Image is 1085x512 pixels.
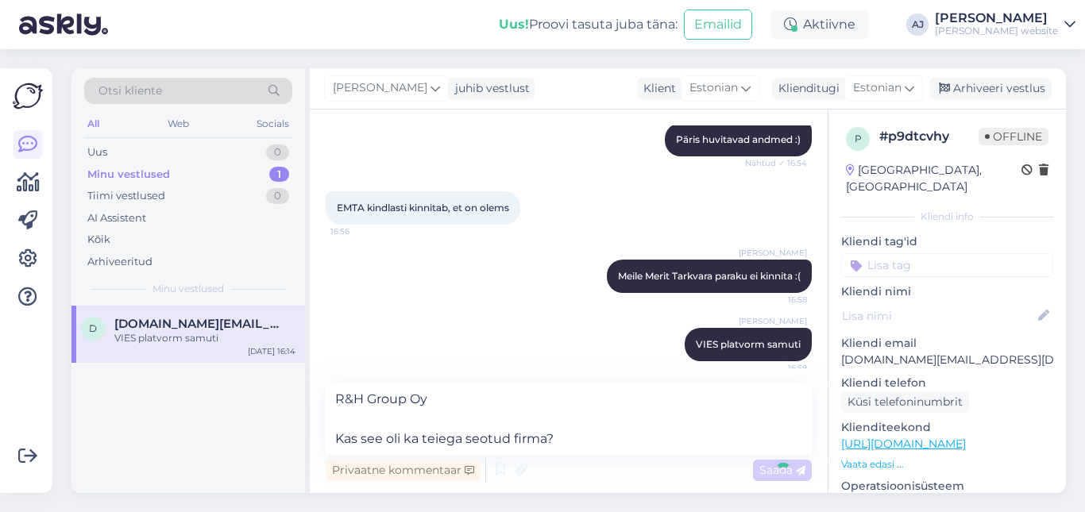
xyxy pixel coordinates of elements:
[855,133,862,144] span: p
[266,144,289,160] div: 0
[84,114,102,134] div: All
[253,114,292,134] div: Socials
[935,12,1058,25] div: [PERSON_NAME]
[87,167,170,183] div: Minu vestlused
[853,79,902,97] span: Estonian
[153,282,224,296] span: Minu vestlused
[333,79,427,97] span: [PERSON_NAME]
[841,335,1053,352] p: Kliendi email
[745,157,807,169] span: Nähtud ✓ 16:54
[841,352,1053,368] p: [DOMAIN_NAME][EMAIL_ADDRESS][DOMAIN_NAME]
[841,233,1053,250] p: Kliendi tag'id
[499,17,529,32] b: Uus!
[164,114,192,134] div: Web
[248,345,295,357] div: [DATE] 16:14
[696,338,801,350] span: VIES platvorm samuti
[739,315,807,327] span: [PERSON_NAME]
[89,322,97,334] span: d
[841,419,1053,436] p: Klienditeekond
[337,202,509,214] span: EMTA kindlasti kinnitab, et on olems
[87,210,146,226] div: AI Assistent
[771,10,868,39] div: Aktiivne
[739,247,807,259] span: [PERSON_NAME]
[13,81,43,111] img: Askly Logo
[979,128,1048,145] span: Offline
[684,10,752,40] button: Emailid
[841,391,969,413] div: Küsi telefoninumbrit
[935,12,1075,37] a: [PERSON_NAME][PERSON_NAME] website
[747,362,807,374] span: 16:59
[689,79,738,97] span: Estonian
[449,80,530,97] div: juhib vestlust
[98,83,162,99] span: Otsi kliente
[87,144,107,160] div: Uus
[618,270,801,282] span: Meile Merit Tarkvara paraku ei kinnita :(
[87,188,165,204] div: Tiimi vestlused
[841,478,1053,495] p: Operatsioonisüsteem
[841,283,1053,300] p: Kliendi nimi
[87,232,110,248] div: Kõik
[842,307,1035,325] input: Lisa nimi
[266,188,289,204] div: 0
[846,162,1021,195] div: [GEOGRAPHIC_DATA], [GEOGRAPHIC_DATA]
[935,25,1058,37] div: [PERSON_NAME] website
[841,437,966,451] a: [URL][DOMAIN_NAME]
[114,317,280,331] span: daily.business.info@proton.me
[772,80,840,97] div: Klienditugi
[841,253,1053,277] input: Lisa tag
[499,15,678,34] div: Proovi tasuta juba täna:
[114,331,295,345] div: VIES platvorm samuti
[929,78,1052,99] div: Arhiveeri vestlus
[330,225,390,237] span: 16:56
[841,457,1053,472] p: Vaata edasi ...
[841,375,1053,391] p: Kliendi telefon
[841,210,1053,224] div: Kliendi info
[747,294,807,306] span: 16:58
[676,133,801,145] span: Päris huvitavad andmed :)
[87,254,153,270] div: Arhiveeritud
[269,167,289,183] div: 1
[879,127,979,146] div: # p9dtcvhy
[637,80,676,97] div: Klient
[906,13,929,36] div: AJ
